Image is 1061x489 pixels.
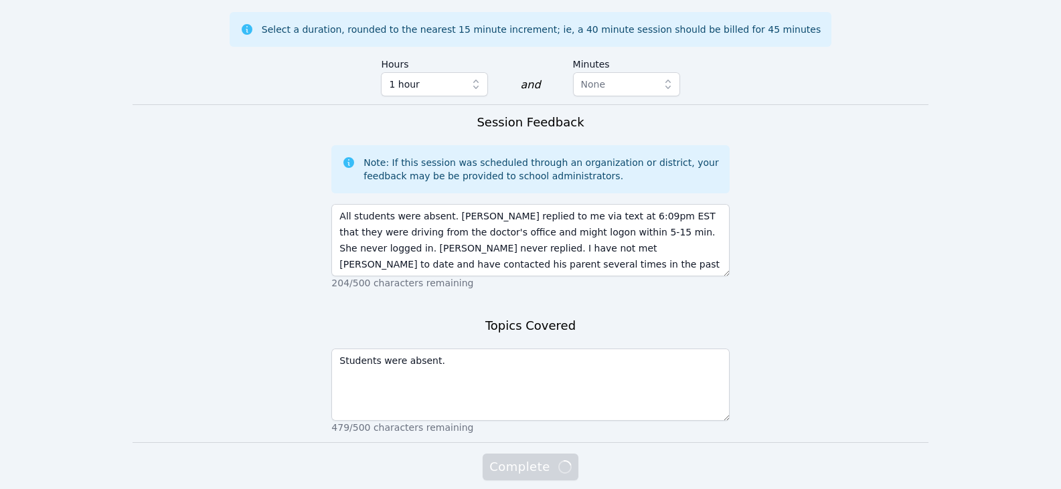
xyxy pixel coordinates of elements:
textarea: All students were absent. [PERSON_NAME] replied to me via text at 6:09pm EST that they were drivi... [331,204,729,276]
p: 479/500 characters remaining [331,421,729,434]
div: and [520,77,540,93]
div: Note: If this session was scheduled through an organization or district, your feedback may be be ... [363,156,718,183]
button: Complete [483,454,578,480]
div: Select a duration, rounded to the nearest 15 minute increment; ie, a 40 minute session should be ... [262,23,821,36]
button: 1 hour [381,72,488,96]
span: None [581,79,606,90]
span: 1 hour [389,76,419,92]
h3: Session Feedback [477,113,584,132]
label: Hours [381,52,488,72]
button: None [573,72,680,96]
p: 204/500 characters remaining [331,276,729,290]
span: Complete [489,458,571,476]
textarea: Students were absent. [331,349,729,421]
label: Minutes [573,52,680,72]
h3: Topics Covered [485,316,576,335]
